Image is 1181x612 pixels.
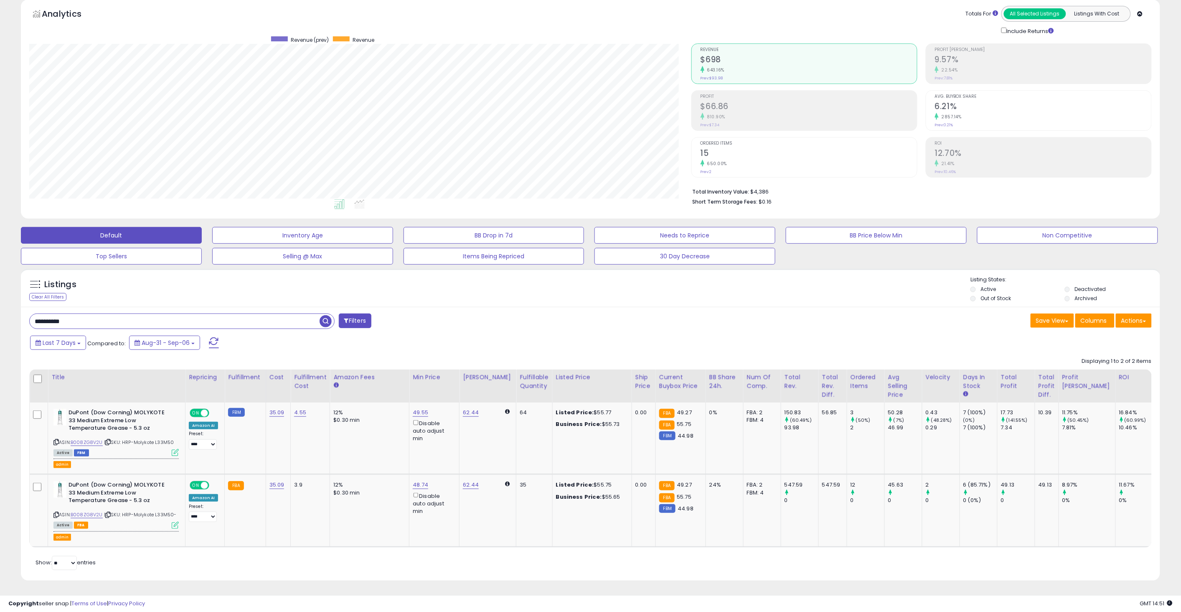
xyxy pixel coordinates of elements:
[339,314,371,328] button: Filters
[108,599,145,607] a: Privacy Policy
[1001,497,1035,504] div: 0
[71,599,107,607] a: Terms of Use
[8,599,39,607] strong: Copyright
[963,373,994,390] div: Days In Stock
[1001,373,1031,390] div: Total Profit
[1075,314,1115,328] button: Columns
[939,114,962,120] small: 2857.14%
[966,10,998,18] div: Totals For
[935,76,953,81] small: Prev: 7.81%
[189,373,221,382] div: Repricing
[785,373,815,390] div: Total Rev.
[888,497,922,504] div: 0
[333,373,406,382] div: Amazon Fees
[228,408,244,417] small: FBM
[935,48,1151,52] span: Profit [PERSON_NAME]
[747,373,777,390] div: Num of Comp.
[30,336,86,350] button: Last 7 Days
[747,489,775,497] div: FBM: 4
[520,409,546,416] div: 64
[963,409,997,416] div: 7 (100%)
[963,497,997,504] div: 0 (0%)
[520,481,546,489] div: 35
[190,410,201,417] span: ON
[1039,481,1052,489] div: 49.13
[87,339,126,347] span: Compared to:
[935,102,1151,113] h2: 6.21%
[1062,424,1115,431] div: 7.81%
[413,408,428,417] a: 49.55
[21,248,202,265] button: Top Sellers
[1062,409,1115,416] div: 11.75%
[926,409,960,416] div: 0.43
[36,558,96,566] span: Show: entries
[635,481,649,489] div: 0.00
[413,373,456,382] div: Min Price
[894,417,904,423] small: (7%)
[935,148,1151,160] h2: 12.70%
[1116,314,1152,328] button: Actions
[1001,409,1035,416] div: 17.73
[556,481,594,489] b: Listed Price:
[190,482,201,489] span: ON
[53,534,71,541] button: admin
[963,424,997,431] div: 7 (100%)
[189,504,218,523] div: Preset:
[635,373,652,390] div: Ship Price
[659,409,675,418] small: FBA
[556,420,602,428] b: Business Price:
[970,276,1160,284] p: Listing States:
[1066,8,1128,19] button: Listings With Cost
[786,227,967,244] button: BB Price Below Min
[51,373,182,382] div: Title
[659,373,702,390] div: Current Buybox Price
[1062,481,1115,489] div: 8.97%
[74,522,88,529] span: FBA
[709,481,737,489] div: 24%
[594,227,775,244] button: Needs to Reprice
[659,493,675,502] small: FBA
[1119,409,1153,416] div: 16.84%
[294,408,306,417] a: 4.55
[291,36,329,43] span: Revenue (prev)
[1039,373,1055,399] div: Total Profit Diff.
[208,410,221,417] span: OFF
[709,373,740,390] div: BB Share 24h.
[333,481,403,489] div: 12%
[851,409,884,416] div: 3
[520,373,549,390] div: Fulfillable Quantity
[104,511,177,518] span: | SKU: HRP-Molykote L33M50-
[556,493,602,501] b: Business Price:
[785,481,818,489] div: 547.59
[1006,417,1028,423] small: (141.55%)
[104,439,174,446] span: | SKU: HRP-Molykote L33M50
[980,286,996,293] label: Active
[413,418,453,442] div: Disable auto adjust min
[74,449,89,456] span: FBM
[556,373,628,382] div: Listed Price
[659,421,675,430] small: FBA
[228,373,262,382] div: Fulfillment
[759,198,772,206] span: $0.16
[677,481,692,489] span: 49.27
[333,416,403,424] div: $0.30 min
[931,417,952,423] small: (48.28%)
[1119,373,1150,382] div: ROI
[888,409,922,416] div: 50.28
[463,408,479,417] a: 62.44
[29,293,66,301] div: Clear All Filters
[935,122,953,127] small: Prev: 0.21%
[747,416,775,424] div: FBM: 4
[939,161,955,167] small: 21.41%
[926,497,960,504] div: 0
[701,169,712,174] small: Prev: 2
[1082,357,1152,365] div: Displaying 1 to 2 of 2 items
[1075,286,1106,293] label: Deactivated
[701,141,917,146] span: Ordered Items
[888,424,922,431] div: 46.99
[353,36,374,43] span: Revenue
[659,504,676,513] small: FBM
[1001,424,1035,431] div: 7.34
[926,424,960,431] div: 0.29
[785,409,818,416] div: 150.83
